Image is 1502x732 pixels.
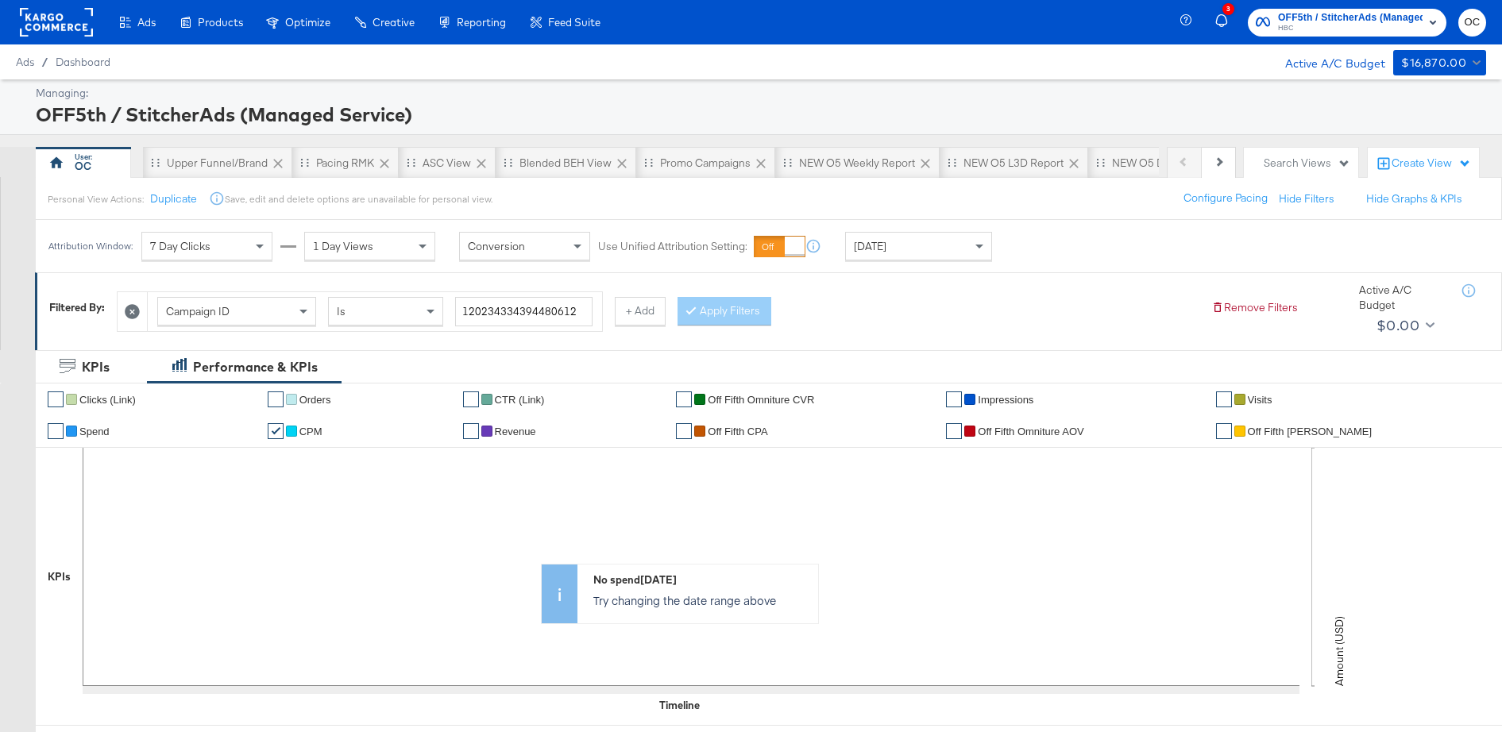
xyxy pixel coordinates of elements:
[337,304,346,318] span: Is
[225,193,492,206] div: Save, edit and delete options are unavailable for personal view.
[56,56,110,68] a: Dashboard
[1248,394,1272,406] span: Visits
[1465,13,1480,32] span: OC
[137,16,156,29] span: Ads
[946,423,962,439] a: ✔
[1248,9,1446,37] button: OFF5th / StitcherAds (Managed Service)HBC
[1216,391,1232,407] a: ✔
[316,156,374,171] div: Pacing RMK
[75,159,91,174] div: OC
[49,300,105,315] div: Filtered By:
[150,191,197,206] button: Duplicate
[1392,156,1471,171] div: Create View
[373,16,415,29] span: Creative
[48,241,133,252] div: Attribution Window:
[313,239,373,253] span: 1 Day Views
[708,426,767,437] span: off fifth CPA
[166,304,230,318] span: Campaign ID
[1370,313,1438,338] button: $0.00
[1278,22,1423,35] span: HBC
[407,158,415,167] div: Drag to reorder tab
[708,394,814,406] span: Off Fifth Omniture CVR
[593,572,810,588] div: No spend [DATE]
[150,239,210,253] span: 7 Day Clicks
[978,426,1083,437] span: Off Fifth Omniture AOV
[1377,314,1419,337] div: $0.00
[463,391,479,407] a: ✔
[423,156,471,171] div: ASC View
[48,391,64,407] a: ✔
[299,394,331,406] span: Orders
[676,423,692,439] a: ✔
[854,239,886,253] span: [DATE]
[598,239,747,254] label: Use Unified Attribution Setting:
[519,156,612,171] div: Blended BEH View
[799,156,915,171] div: NEW O5 Weekly Report
[1172,184,1279,213] button: Configure Pacing
[268,423,284,439] a: ✔
[1366,191,1462,206] button: Hide Graphs & KPIs
[463,423,479,439] a: ✔
[34,56,56,68] span: /
[285,16,330,29] span: Optimize
[36,86,1482,101] div: Managing:
[79,426,110,437] span: Spend
[593,592,810,608] p: Try changing the date range above
[1248,426,1373,437] span: Off Fifth [PERSON_NAME]
[1112,156,1212,171] div: NEW O5 Daily ROAS
[495,426,536,437] span: Revenue
[1393,50,1486,75] button: $16,870.00
[946,391,962,407] a: ✔
[299,426,322,437] span: CPM
[193,358,318,376] div: Performance & KPIs
[48,193,144,206] div: Personal View Actions:
[79,394,136,406] span: Clicks (Link)
[504,158,512,167] div: Drag to reorder tab
[198,16,243,29] span: Products
[660,156,751,171] div: Promo Campaigns
[82,358,110,376] div: KPIs
[268,391,284,407] a: ✔
[1401,53,1466,73] div: $16,870.00
[1096,158,1105,167] div: Drag to reorder tab
[1264,156,1350,171] div: Search Views
[36,101,1482,128] div: OFF5th / StitcherAds (Managed Service)
[1211,300,1298,315] button: Remove Filters
[1216,423,1232,439] a: ✔
[644,158,653,167] div: Drag to reorder tab
[48,423,64,439] a: ✔
[167,156,268,171] div: Upper Funnel/Brand
[468,239,525,253] span: Conversion
[457,16,506,29] span: Reporting
[1279,191,1334,206] button: Hide Filters
[16,56,34,68] span: Ads
[151,158,160,167] div: Drag to reorder tab
[615,297,666,326] button: + Add
[1359,283,1446,312] div: Active A/C Budget
[1268,50,1385,74] div: Active A/C Budget
[783,158,792,167] div: Drag to reorder tab
[978,394,1033,406] span: Impressions
[495,394,545,406] span: CTR (Link)
[1278,10,1423,26] span: OFF5th / StitcherAds (Managed Service)
[676,391,692,407] a: ✔
[1458,9,1486,37] button: OC
[948,158,956,167] div: Drag to reorder tab
[1213,7,1240,38] button: 3
[300,158,309,167] div: Drag to reorder tab
[1222,3,1234,15] div: 3
[963,156,1064,171] div: NEW O5 L3D Report
[455,297,593,326] input: Enter a search term
[548,16,600,29] span: Feed Suite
